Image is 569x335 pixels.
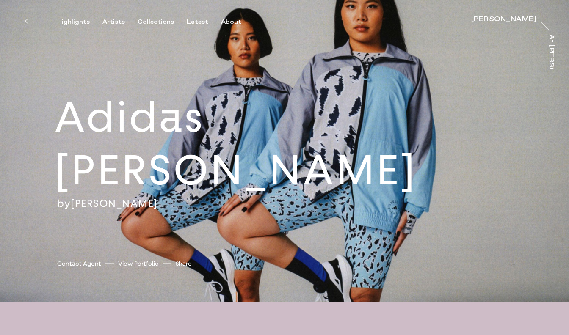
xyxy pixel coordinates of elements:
a: At [PERSON_NAME] [546,34,555,69]
a: Contact Agent [57,259,101,268]
a: [PERSON_NAME] [471,16,536,25]
button: Collections [138,18,187,26]
div: Artists [102,18,125,26]
span: by [57,197,71,210]
div: Latest [187,18,208,26]
div: Highlights [57,18,90,26]
h2: Adidas [PERSON_NAME] [55,91,569,197]
button: Share [176,258,192,269]
div: At [PERSON_NAME] [548,34,555,110]
div: Collections [138,18,174,26]
button: Latest [187,18,221,26]
button: Artists [102,18,138,26]
button: About [221,18,254,26]
div: About [221,18,241,26]
a: View Portfolio [118,259,159,268]
a: [PERSON_NAME] [71,197,158,210]
button: Highlights [57,18,102,26]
